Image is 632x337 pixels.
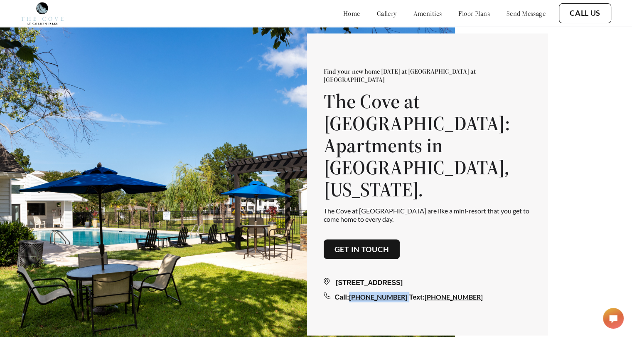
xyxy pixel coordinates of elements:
[570,9,600,18] a: Call Us
[324,239,400,259] button: Get in touch
[324,207,531,223] p: The Cove at [GEOGRAPHIC_DATA] are like a mini-resort that you get to come home to every day.
[377,9,397,17] a: gallery
[507,9,546,17] a: send message
[413,9,442,17] a: amenities
[324,90,531,200] h1: The Cove at [GEOGRAPHIC_DATA]: Apartments in [GEOGRAPHIC_DATA], [US_STATE].
[21,2,64,25] img: cove_at_golden_isles_logo.png
[349,293,407,301] a: [PHONE_NUMBER]
[324,67,531,84] p: Find your new home [DATE] at [GEOGRAPHIC_DATA] at [GEOGRAPHIC_DATA]
[409,294,425,301] span: Text:
[334,245,389,254] a: Get in touch
[425,293,483,301] a: [PHONE_NUMBER]
[343,9,360,17] a: home
[324,278,531,288] div: [STREET_ADDRESS]
[458,9,490,17] a: floor plans
[335,294,349,301] span: Call:
[559,3,611,23] button: Call Us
